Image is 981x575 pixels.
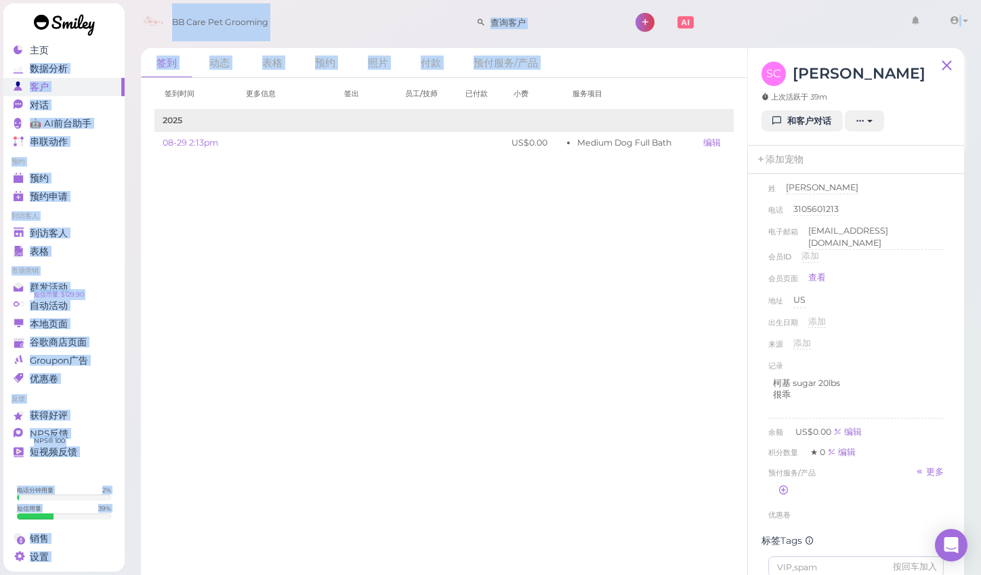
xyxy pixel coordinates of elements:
[3,297,125,315] a: 自动活动
[915,466,944,480] a: 更多
[3,60,125,78] a: 数据分析
[761,110,843,132] a: 和客户对话
[768,250,791,272] span: 会员ID
[801,251,819,261] span: 添加
[3,169,125,188] a: 预约
[935,529,967,561] div: Open Intercom Messenger
[163,115,182,125] b: 2025
[458,48,554,77] a: 预付服务/产品
[30,551,49,563] span: 设置
[3,133,125,151] a: 串联动作
[3,78,125,96] a: 客户
[768,359,783,372] div: 记录
[163,137,218,148] a: 08-29 2:13pm
[768,466,816,480] span: 预付服务/产品
[827,447,856,457] div: 编辑
[194,48,245,77] a: 动态
[3,333,125,352] a: 谷歌商店页面
[810,447,827,457] span: ★ 0
[30,191,68,203] span: 预约申请
[793,338,811,348] span: 添加
[768,427,785,437] span: 余额
[833,427,862,437] a: 编辑
[503,132,562,154] td: US$0.00
[395,78,455,110] th: 员工/技师
[30,300,68,312] span: 自动活动
[3,157,125,167] li: 预约
[768,510,791,519] span: 优惠卷
[808,316,826,326] span: 添加
[795,427,833,437] span: US$0.00
[562,78,695,110] th: 服务项目
[30,373,58,385] span: 优惠卷
[3,278,125,297] a: 群发活动 短信币量: $129.90
[786,182,858,194] div: [PERSON_NAME]
[30,446,77,458] span: 短视频反馈
[793,62,925,85] h3: [PERSON_NAME]
[30,318,68,330] span: 本地页面
[768,316,798,337] span: 出生日期
[154,78,236,110] th: 签到时间
[486,12,617,33] input: 查询客户
[30,246,49,257] span: 表格
[30,428,68,440] span: NPS反馈
[503,78,562,110] th: 小费
[3,41,125,60] a: 主页
[352,48,404,77] a: 照片
[34,435,65,446] span: NPS® 100
[30,282,68,293] span: 群发活动
[761,535,951,547] div: 标签Tags
[30,45,49,56] span: 主页
[703,137,721,148] a: 编辑
[30,81,49,93] span: 客户
[3,394,125,404] li: 反馈
[3,96,125,114] a: 对话
[102,486,111,494] div: 2 %
[3,443,125,461] a: 短视频反馈
[773,377,939,389] p: 柯基 sugar 20lbs
[768,182,776,203] span: 姓
[3,530,125,548] a: 销售
[3,224,125,242] a: 到访客人
[30,337,87,348] span: 谷歌商店页面
[761,62,786,86] span: SC
[98,504,111,513] div: 39 %
[768,272,798,291] span: 会员页面
[761,91,827,102] span: 上次活跃于 39m
[30,136,68,148] span: 串联动作
[3,548,125,566] a: 设置
[3,425,125,443] a: NPS反馈 NPS® 100
[768,294,783,316] span: 地址
[455,78,503,110] th: 已付款
[768,337,783,359] span: 来源
[30,533,49,545] span: 销售
[808,225,944,250] div: [EMAIL_ADDRESS][DOMAIN_NAME]
[793,203,839,216] div: 3105601213
[768,448,800,457] span: 积分数量
[808,272,826,284] a: 查看
[748,146,812,174] a: 添加宠物
[30,118,91,129] span: 🤖 AI前台助手
[236,78,334,110] th: 更多信息
[172,3,268,41] span: BB Care Pet Grooming
[793,294,806,307] div: US
[893,561,937,573] div: 按回车加入
[34,289,84,300] span: 短信币量: $129.90
[334,78,396,110] th: 签出
[17,504,41,513] div: 短信用量
[3,211,125,221] li: 到访客人
[30,173,49,184] span: 预约
[17,486,54,494] div: 电话分钟用量
[3,114,125,133] a: 🤖 AI前台助手
[768,225,798,250] span: 电子邮箱
[3,315,125,333] a: 本地页面
[30,410,68,421] span: 获得好评
[3,370,125,388] a: 优惠卷
[30,228,68,239] span: 到访客人
[768,203,783,225] span: 电话
[405,48,457,77] a: 付款
[3,352,125,370] a: Groupon广告
[3,266,125,276] li: 市场营销
[577,137,687,149] li: Medium Dog Full Bath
